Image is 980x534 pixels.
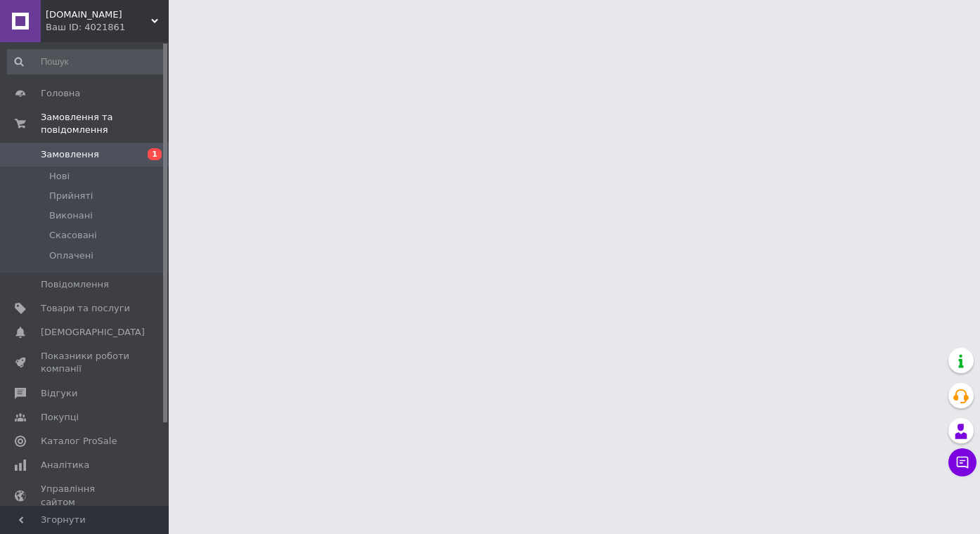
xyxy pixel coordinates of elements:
[41,326,145,339] span: [DEMOGRAPHIC_DATA]
[41,459,89,471] span: Аналітика
[41,483,130,508] span: Управління сайтом
[49,170,70,183] span: Нові
[49,249,94,262] span: Оплачені
[46,8,151,21] span: id.store
[49,190,93,202] span: Прийняті
[41,302,130,315] span: Товари та послуги
[41,411,79,424] span: Покупці
[49,229,97,242] span: Скасовані
[148,148,162,160] span: 1
[41,148,99,161] span: Замовлення
[948,448,976,476] button: Чат з покупцем
[46,21,169,34] div: Ваш ID: 4021861
[41,350,130,375] span: Показники роботи компанії
[7,49,166,74] input: Пошук
[41,87,80,100] span: Головна
[41,111,169,136] span: Замовлення та повідомлення
[41,387,77,400] span: Відгуки
[41,435,117,448] span: Каталог ProSale
[41,278,109,291] span: Повідомлення
[49,209,93,222] span: Виконані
